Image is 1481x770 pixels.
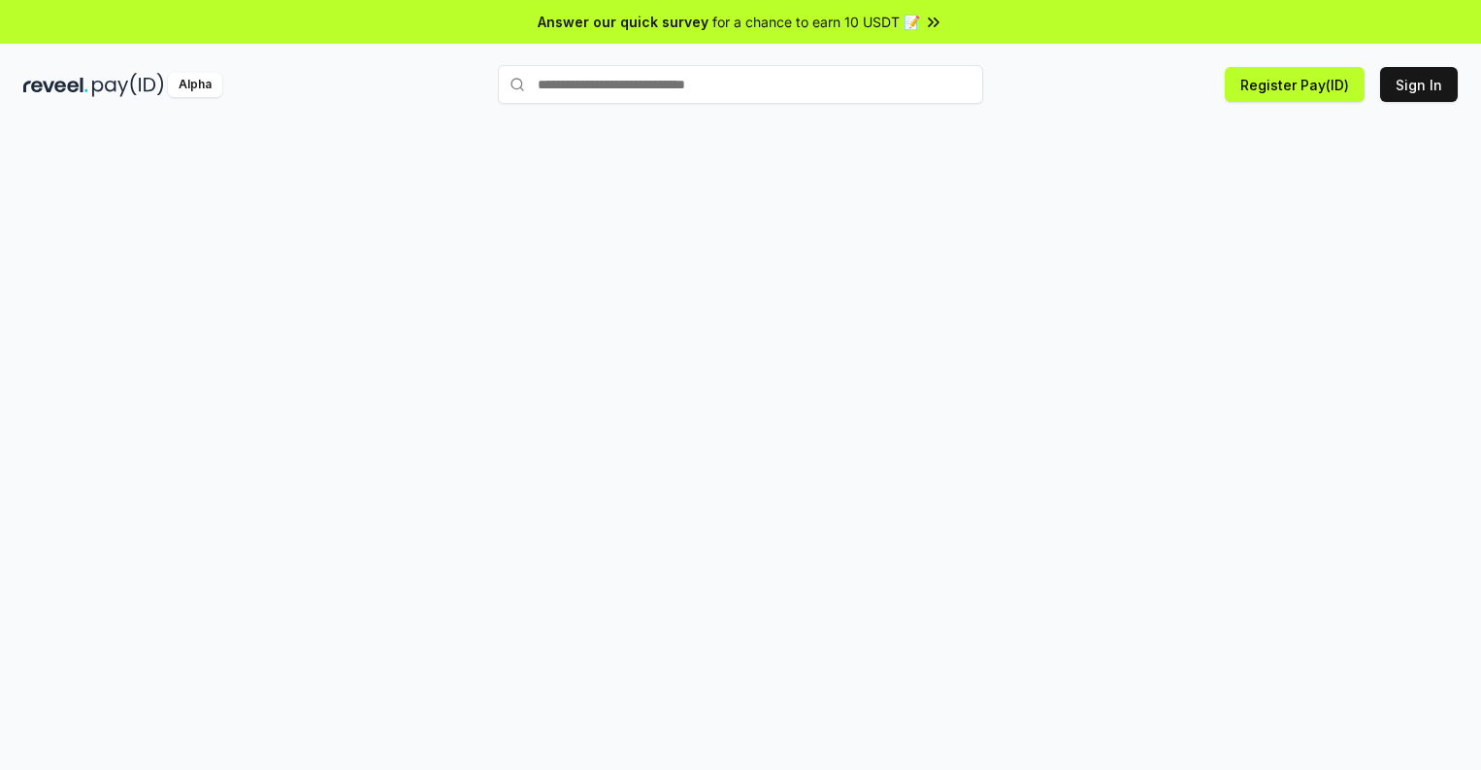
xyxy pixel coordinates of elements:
[168,73,222,97] div: Alpha
[23,73,88,97] img: reveel_dark
[1225,67,1365,102] button: Register Pay(ID)
[712,12,920,32] span: for a chance to earn 10 USDT 📝
[1380,67,1458,102] button: Sign In
[538,12,708,32] span: Answer our quick survey
[92,73,164,97] img: pay_id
